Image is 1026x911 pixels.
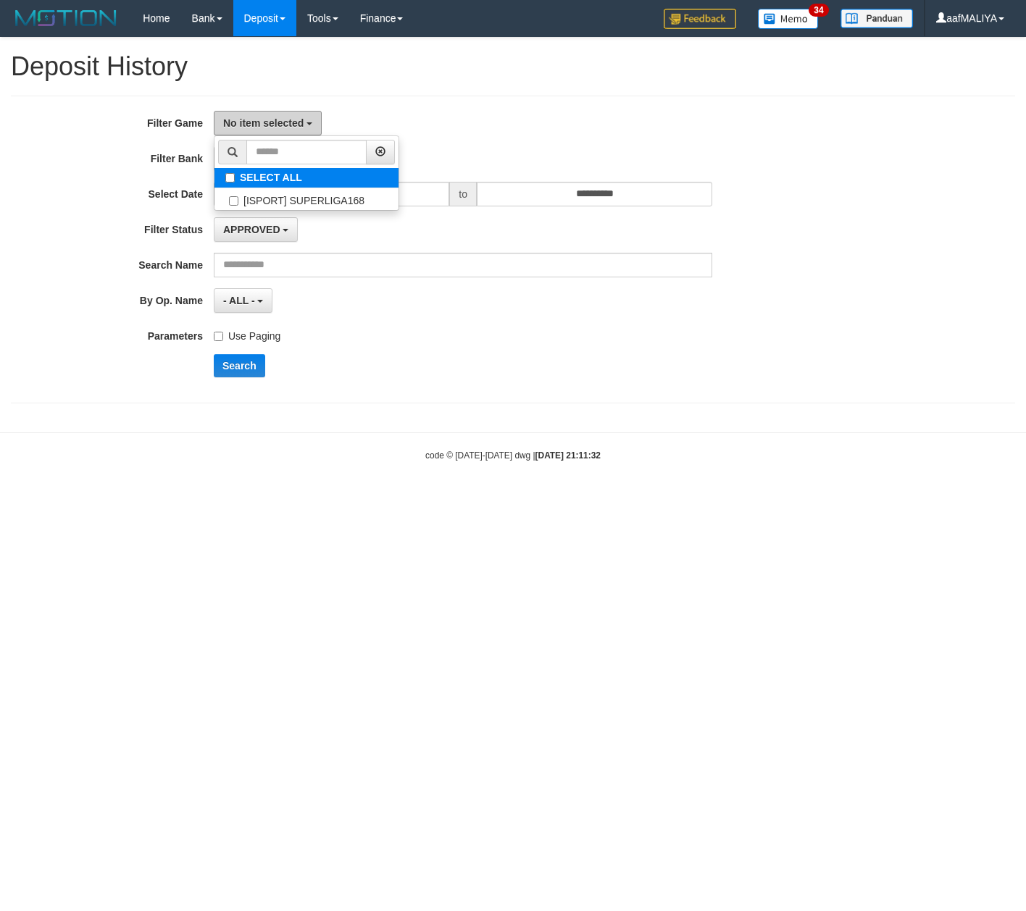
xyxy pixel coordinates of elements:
[758,9,819,29] img: Button%20Memo.svg
[535,450,601,461] strong: [DATE] 21:11:32
[449,182,477,206] span: to
[214,332,223,341] input: Use Paging
[225,173,235,182] input: SELECT ALL
[223,295,255,306] span: - ALL -
[223,224,280,235] span: APPROVED
[214,111,322,135] button: No item selected
[11,52,1015,81] h1: Deposit History
[214,288,272,313] button: - ALL -
[664,9,736,29] img: Feedback.jpg
[11,7,121,29] img: MOTION_logo.png
[214,354,265,377] button: Search
[425,450,601,461] small: code © [DATE]-[DATE] dwg |
[223,117,304,129] span: No item selected
[229,196,238,206] input: [ISPORT] SUPERLIGA168
[214,168,399,188] label: SELECT ALL
[841,9,913,28] img: panduan.png
[214,324,280,343] label: Use Paging
[214,217,298,242] button: APPROVED
[214,188,399,210] label: [ISPORT] SUPERLIGA168
[809,4,828,17] span: 34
